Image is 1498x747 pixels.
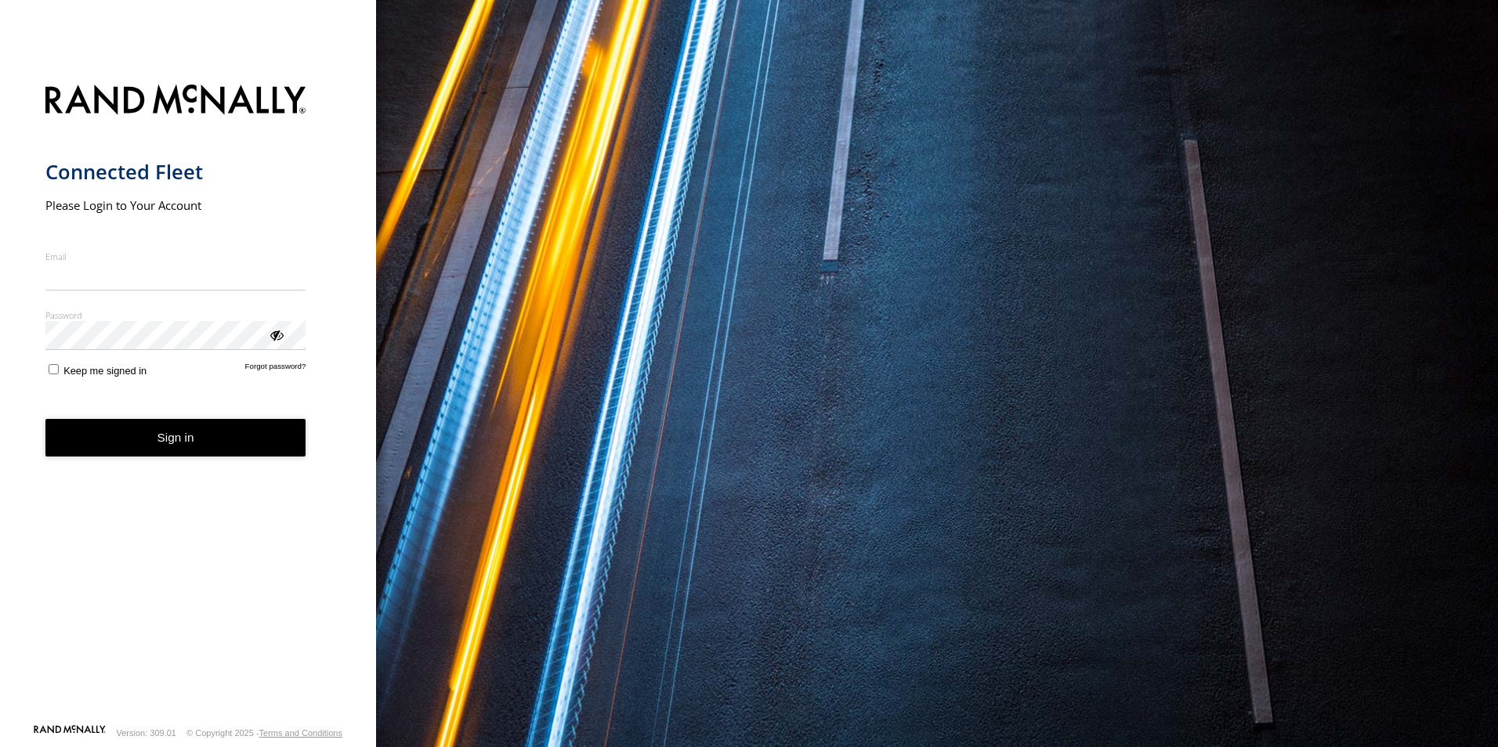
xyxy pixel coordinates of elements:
[245,362,306,377] a: Forgot password?
[63,365,147,377] span: Keep me signed in
[268,327,284,342] div: ViewPassword
[45,81,306,121] img: Rand McNally
[34,725,106,741] a: Visit our Website
[186,728,342,738] div: © Copyright 2025 -
[45,197,306,213] h2: Please Login to Your Account
[45,159,306,185] h1: Connected Fleet
[45,419,306,457] button: Sign in
[117,728,176,738] div: Version: 309.01
[259,728,342,738] a: Terms and Conditions
[49,364,59,374] input: Keep me signed in
[45,75,331,724] form: main
[45,251,306,262] label: Email
[45,309,306,321] label: Password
